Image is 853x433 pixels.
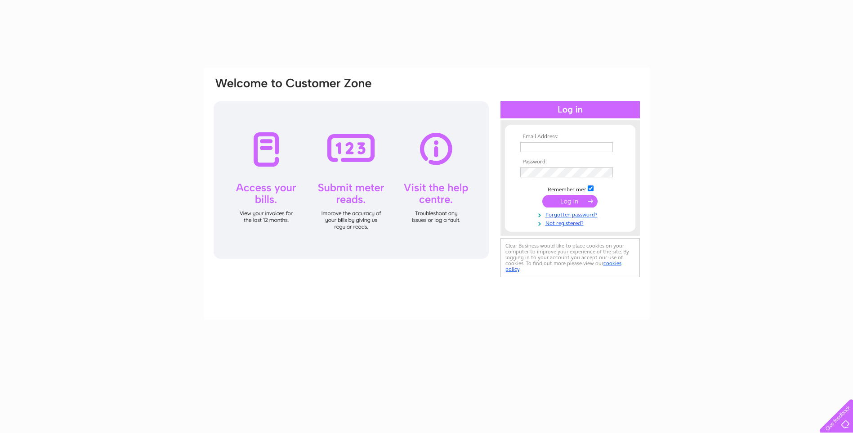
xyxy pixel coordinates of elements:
[518,159,622,165] th: Password:
[518,134,622,140] th: Email Address:
[520,210,622,218] a: Forgotten password?
[518,184,622,193] td: Remember me?
[520,218,622,227] a: Not registered?
[500,238,640,277] div: Clear Business would like to place cookies on your computer to improve your experience of the sit...
[542,195,598,207] input: Submit
[505,260,621,272] a: cookies policy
